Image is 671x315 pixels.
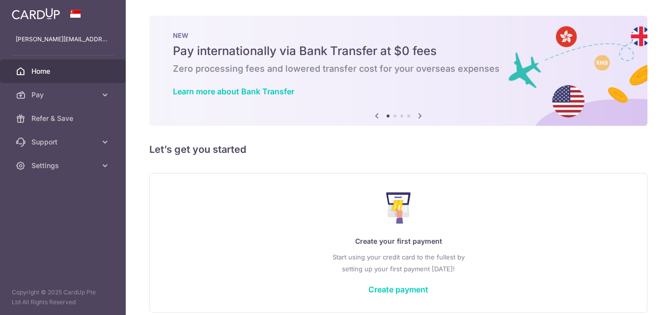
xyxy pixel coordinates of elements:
p: NEW [173,31,624,39]
a: Create payment [368,285,428,294]
span: Pay [31,90,96,100]
span: Home [31,66,96,76]
h5: Let’s get you started [149,142,647,157]
p: [PERSON_NAME][EMAIL_ADDRESS][DOMAIN_NAME] [16,34,110,44]
p: Create your first payment [169,235,627,247]
img: Bank transfer banner [149,16,647,126]
h5: Pay internationally via Bank Transfer at $0 fees [173,43,624,59]
h6: Zero processing fees and lowered transfer cost for your overseas expenses [173,63,624,75]
span: Refer & Save [31,114,96,123]
span: Settings [31,161,96,171]
a: Learn more about Bank Transfer [173,86,294,96]
iframe: Opens a widget where you can find more information [608,286,661,310]
img: Make Payment [386,192,411,224]
p: Start using your credit card to the fullest by setting up your first payment [DATE]! [169,251,627,275]
img: CardUp [12,8,60,20]
span: Support [31,137,96,147]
